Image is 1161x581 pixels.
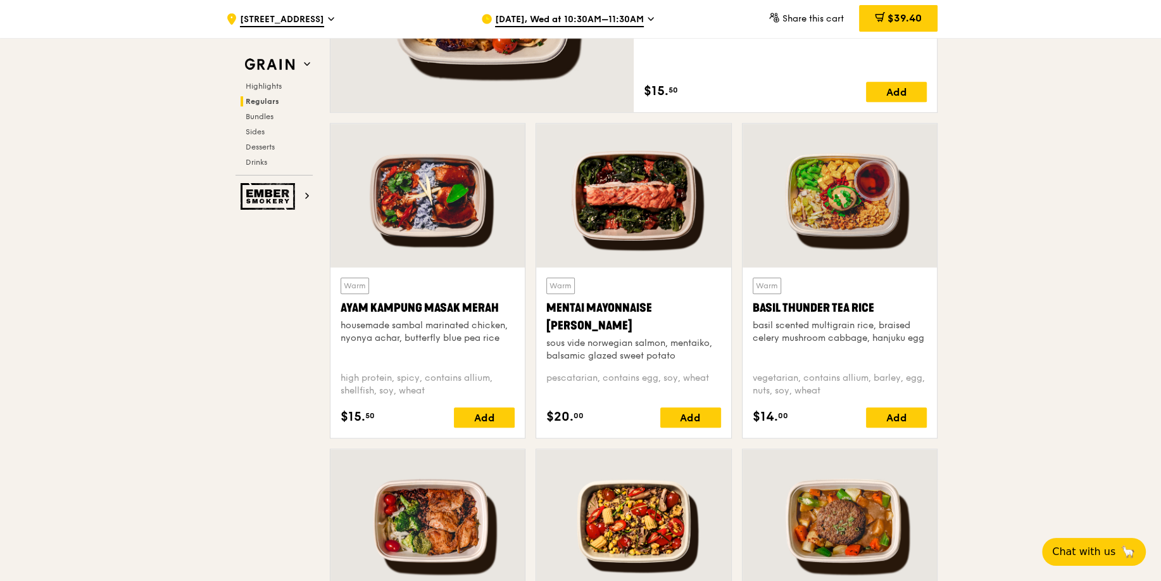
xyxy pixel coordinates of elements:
[546,278,575,294] div: Warm
[546,337,720,362] div: sous vide norwegian salmon, mentaiko, balsamic glazed sweet potato
[246,112,273,121] span: Bundles
[341,372,515,397] div: high protein, spicy, contains allium, shellfish, soy, wheat
[753,278,781,294] div: Warm
[246,158,267,167] span: Drinks
[241,183,299,210] img: Ember Smokery web logo
[1042,538,1146,566] button: Chat with us🦙
[866,407,927,428] div: Add
[1052,544,1115,559] span: Chat with us
[454,407,515,428] div: Add
[753,299,927,317] div: Basil Thunder Tea Rice
[241,53,299,76] img: Grain web logo
[546,299,720,335] div: Mentai Mayonnaise [PERSON_NAME]
[365,411,375,421] span: 50
[782,13,844,24] span: Share this cart
[246,127,265,136] span: Sides
[574,411,584,421] span: 00
[668,85,678,95] span: 50
[753,372,927,397] div: vegetarian, contains allium, barley, egg, nuts, soy, wheat
[866,82,927,102] div: Add
[546,407,574,426] span: $20.
[644,82,668,101] span: $15.
[341,299,515,317] div: Ayam Kampung Masak Merah
[888,12,922,24] span: $39.40
[753,407,778,426] span: $14.
[546,372,720,397] div: pescatarian, contains egg, soy, wheat
[1120,544,1136,559] span: 🦙
[240,13,324,27] span: [STREET_ADDRESS]
[341,319,515,345] div: housemade sambal marinated chicken, nyonya achar, butterfly blue pea rice
[246,82,282,91] span: Highlights
[246,143,275,151] span: Desserts
[495,13,644,27] span: [DATE], Wed at 10:30AM–11:30AM
[341,278,369,294] div: Warm
[753,319,927,345] div: basil scented multigrain rice, braised celery mushroom cabbage, hanjuku egg
[341,407,365,426] span: $15.
[246,97,279,106] span: Regulars
[660,407,721,428] div: Add
[778,411,788,421] span: 00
